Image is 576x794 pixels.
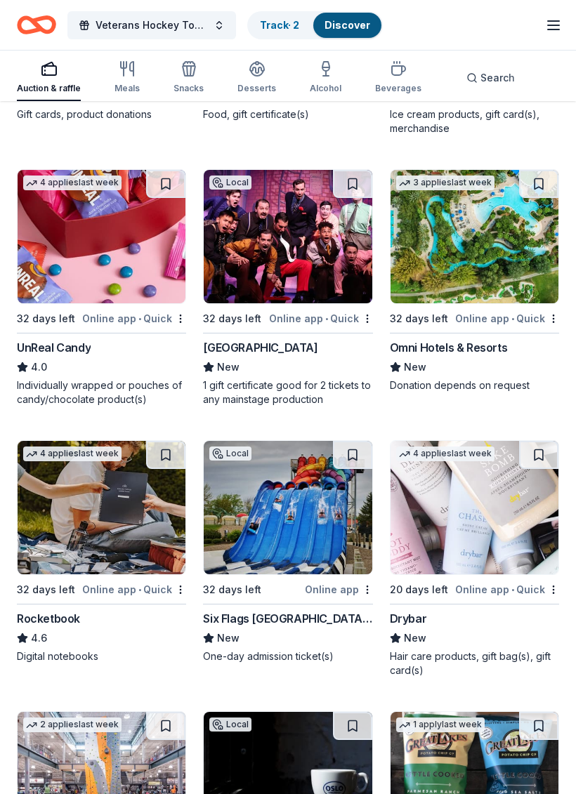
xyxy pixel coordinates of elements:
div: Snacks [174,83,204,94]
a: Home [17,8,56,41]
div: Meals [114,83,140,94]
div: Ice cream products, gift card(s), merchandise [390,107,559,135]
span: • [511,313,514,324]
div: Six Flags [GEOGRAPHIC_DATA] ([GEOGRAPHIC_DATA]) [203,610,372,627]
a: Discover [325,19,370,31]
div: Local [209,717,251,732]
div: Online app [305,581,373,598]
span: New [404,630,426,647]
span: 4.0 [31,359,47,376]
div: 32 days left [390,310,448,327]
div: 1 apply last week [396,717,485,732]
div: Digital notebooks [17,649,186,663]
div: 32 days left [203,310,261,327]
div: Individually wrapped or pouches of candy/chocolate product(s) [17,378,186,406]
span: New [217,630,240,647]
span: • [511,584,514,595]
span: • [325,313,328,324]
span: New [404,359,426,376]
div: Gift cards, product donations [17,107,186,121]
div: 32 days left [17,310,75,327]
div: Beverages [375,83,421,94]
div: Online app Quick [82,310,186,327]
button: Auction & raffle [17,55,81,101]
div: Local [209,176,251,190]
div: 1 gift certificate good for 2 tickets to any mainstage production [203,378,372,406]
a: Track· 2 [260,19,299,31]
div: Local [209,446,251,461]
div: Online app Quick [455,310,559,327]
div: 20 days left [390,581,448,598]
div: Omni Hotels & Resorts [390,339,508,356]
button: Beverages [375,55,421,101]
a: Image for Six Flags Darien Lake (Corfu)Local32 days leftOnline appSix Flags [GEOGRAPHIC_DATA] ([G... [203,440,372,663]
span: Search [480,70,515,86]
img: Image for Plaza's Broadway Long Island [204,170,372,303]
div: Hair care products, gift bag(s), gift card(s) [390,649,559,677]
img: Image for Omni Hotels & Resorts [391,170,558,303]
div: 3 applies last week [396,176,495,190]
div: Desserts [237,83,276,94]
div: Online app Quick [82,581,186,598]
div: Auction & raffle [17,83,81,94]
button: Snacks [174,55,204,101]
span: New [217,359,240,376]
div: [GEOGRAPHIC_DATA] [203,339,318,356]
span: • [138,584,141,595]
span: 4.6 [31,630,47,647]
div: Rocketbook [17,610,80,627]
div: 32 days left [203,581,261,598]
img: Image for Drybar [391,441,558,574]
button: Search [455,64,526,92]
div: 2 applies last week [23,717,122,732]
div: 4 applies last week [396,446,495,461]
button: Desserts [237,55,276,101]
div: Online app Quick [455,581,559,598]
div: Alcohol [310,83,341,94]
button: Alcohol [310,55,341,101]
div: 32 days left [17,581,75,598]
a: Image for Rocketbook4 applieslast week32 days leftOnline app•QuickRocketbook4.6Digital notebooks [17,440,186,663]
div: UnReal Candy [17,339,91,356]
button: Meals [114,55,140,101]
div: Online app Quick [269,310,373,327]
button: Track· 2Discover [247,11,383,39]
a: Image for UnReal Candy4 applieslast week32 days leftOnline app•QuickUnReal Candy4.0Individually w... [17,169,186,406]
a: Image for Drybar4 applieslast week20 days leftOnline app•QuickDrybarNewHair care products, gift b... [390,440,559,677]
div: 4 applies last week [23,446,122,461]
img: Image for Rocketbook [18,441,185,574]
a: Image for Plaza's Broadway Long IslandLocal32 days leftOnline app•Quick[GEOGRAPHIC_DATA]New1 gift... [203,169,372,406]
div: Food, gift certificate(s) [203,107,372,121]
div: One-day admission ticket(s) [203,649,372,663]
div: Drybar [390,610,427,627]
a: Image for Omni Hotels & Resorts3 applieslast week32 days leftOnline app•QuickOmni Hotels & Resort... [390,169,559,392]
button: Veterans Hockey Tournament 10th annual [67,11,236,39]
img: Image for UnReal Candy [18,170,185,303]
div: Donation depends on request [390,378,559,392]
div: 4 applies last week [23,176,122,190]
img: Image for Six Flags Darien Lake (Corfu) [204,441,372,574]
span: Veterans Hockey Tournament 10th annual [96,17,208,34]
span: • [138,313,141,324]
